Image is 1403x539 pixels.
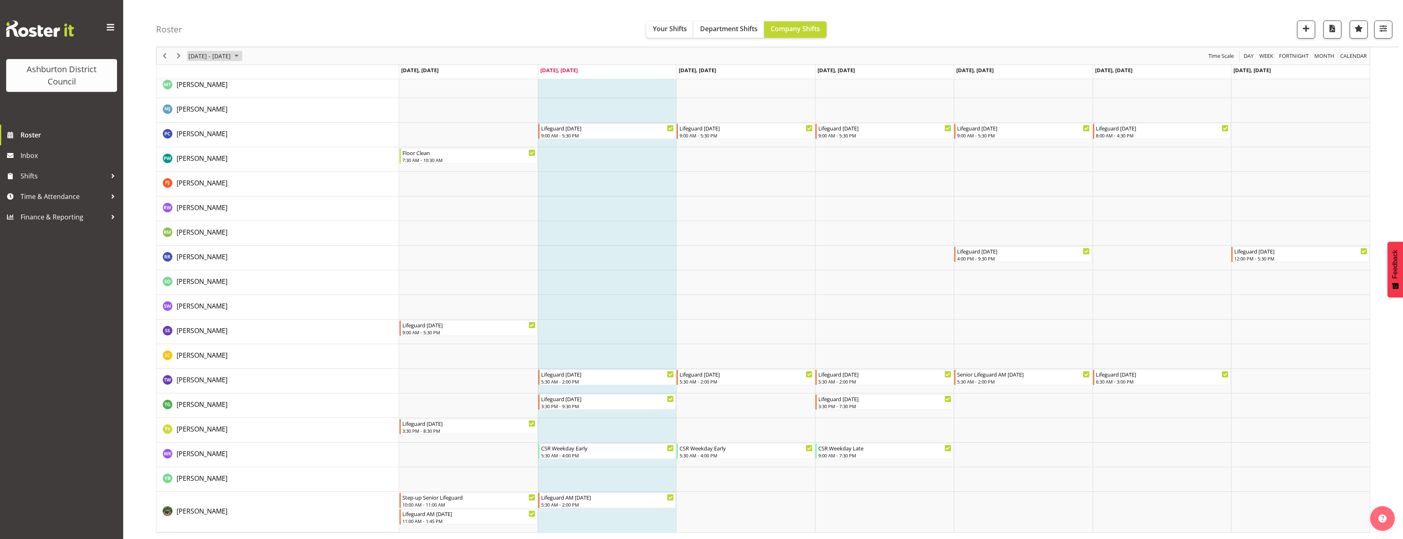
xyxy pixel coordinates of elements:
[815,394,953,410] div: Toby Grant"s event - Lifeguard Thursday Begin From Thursday, September 11, 2025 at 3:30:00 PM GMT...
[1258,51,1275,61] button: Timeline Week
[541,132,674,139] div: 9:00 AM - 5:30 PM
[156,98,399,123] td: Molly Jones resource
[402,518,535,524] div: 11:00 AM - 1:45 PM
[177,104,227,114] a: [PERSON_NAME]
[1313,51,1336,61] button: Timeline Month
[541,378,674,385] div: 5:30 AM - 2:00 PM
[402,148,535,157] div: Floor Clean
[156,147,399,172] td: Peter Wood resource
[1231,247,1369,262] div: Ryan Richan"s event - Lifeguard Sunday Begin From Sunday, September 14, 2025 at 12:00:00 PM GMT+1...
[159,51,170,61] button: Previous
[1096,132,1229,139] div: 8:00 AM - 4:30 PM
[679,66,716,74] span: [DATE], [DATE]
[6,21,74,37] img: Rosterit website logo
[817,66,855,74] span: [DATE], [DATE]
[156,123,399,147] td: Paulina Cuadrado resource
[177,400,227,409] span: [PERSON_NAME]
[1278,51,1309,61] span: Fortnight
[1350,21,1368,39] button: Highlight an important date within the roster.
[21,170,107,182] span: Shifts
[177,425,227,434] span: [PERSON_NAME]
[400,320,537,336] div: Sawyer Stewart"s event - Lifeguard Monday Begin From Monday, September 8, 2025 at 9:00:00 AM GMT+...
[1096,124,1229,132] div: Lifeguard [DATE]
[818,395,951,403] div: Lifeguard [DATE]
[402,419,535,427] div: Lifeguard [DATE]
[538,493,676,508] div: Zanthe Butterick"s event - Lifeguard AM Tuesday Begin From Tuesday, September 9, 2025 at 5:30:00 ...
[700,24,758,33] span: Department Shifts
[1096,370,1229,378] div: Lifeguard [DATE]
[693,21,764,38] button: Department Shifts
[21,129,119,141] span: Roster
[156,443,399,467] td: Wendy Keepa resource
[677,370,815,385] div: Tessa Wright"s event - Lifeguard Wednesday Begin From Wednesday, September 10, 2025 at 5:30:00 AM...
[156,467,399,492] td: Yumi Blake resource
[177,506,227,516] a: [PERSON_NAME]
[540,66,578,74] span: [DATE], [DATE]
[156,320,399,344] td: Sawyer Stewart resource
[177,301,227,311] a: [PERSON_NAME]
[680,370,813,378] div: Lifeguard [DATE]
[1258,51,1274,61] span: Week
[818,444,951,452] div: CSR Weekday Late
[158,47,172,64] div: Previous
[177,326,227,336] a: [PERSON_NAME]
[541,452,674,459] div: 5:30 AM - 4:00 PM
[818,378,951,385] div: 5:30 AM - 2:00 PM
[1339,51,1369,61] button: Month
[177,375,227,384] span: [PERSON_NAME]
[541,444,674,452] div: CSR Weekday Early
[538,443,676,459] div: Wendy Keepa"s event - CSR Weekday Early Begin From Tuesday, September 9, 2025 at 5:30:00 AM GMT+1...
[400,148,537,164] div: Peter Wood"s event - Floor Clean Begin From Monday, September 8, 2025 at 7:30:00 AM GMT+12:00 End...
[177,301,227,311] span: [PERSON_NAME]
[402,493,535,501] div: Step-up Senior Lifeguard
[156,172,399,196] td: Pippa Jones resource
[402,509,535,518] div: Lifeguard AM [DATE]
[764,21,827,38] button: Company Shifts
[177,153,227,163] a: [PERSON_NAME]
[818,403,951,409] div: 3:30 PM - 7:30 PM
[818,124,951,132] div: Lifeguard [DATE]
[177,400,227,409] a: [PERSON_NAME]
[1374,21,1392,39] button: Filter Shifts
[815,443,953,459] div: Wendy Keepa"s event - CSR Weekday Late Begin From Thursday, September 11, 2025 at 9:00:00 AM GMT+...
[957,124,1090,132] div: Lifeguard [DATE]
[541,403,674,409] div: 3:30 PM - 9:30 PM
[177,473,227,483] a: [PERSON_NAME]
[1233,66,1271,74] span: [DATE], [DATE]
[954,247,1092,262] div: Ryan Richan"s event - Lifeguard Friday Begin From Friday, September 12, 2025 at 4:00:00 PM GMT+12...
[177,178,227,187] span: [PERSON_NAME]
[538,370,676,385] div: Tessa Wright"s event - Lifeguard Tuesday Begin From Tuesday, September 9, 2025 at 5:30:00 AM GMT+...
[156,492,399,532] td: Zanthe Butterick resource
[538,123,676,139] div: Paulina Cuadrado"s event - Lifeguard Tuesday Begin From Tuesday, September 9, 2025 at 9:00:00 AM ...
[771,24,820,33] span: Company Shifts
[177,277,227,286] span: [PERSON_NAME]
[156,221,399,246] td: Rose McKay resource
[402,501,535,508] div: 10:00 AM - 11:00 AM
[1323,21,1341,39] button: Download a PDF of the roster according to the set date range.
[177,449,227,458] span: [PERSON_NAME]
[815,123,953,139] div: Paulina Cuadrado"s event - Lifeguard Thursday Begin From Thursday, September 11, 2025 at 9:00:00 ...
[177,326,227,335] span: [PERSON_NAME]
[177,227,227,237] a: [PERSON_NAME]
[541,501,674,508] div: 5:30 AM - 2:00 PM
[1208,51,1235,61] span: Time Scale
[177,129,227,138] span: [PERSON_NAME]
[957,370,1090,378] div: Senior Lifeguard AM [DATE]
[156,73,399,98] td: Moira Tarry resource
[187,51,242,61] button: September 08 - 14, 2025
[177,424,227,434] a: [PERSON_NAME]
[1093,123,1231,139] div: Paulina Cuadrado"s event - Lifeguard Saturday Begin From Saturday, September 13, 2025 at 8:00:00 ...
[177,228,227,237] span: [PERSON_NAME]
[1095,66,1132,74] span: [DATE], [DATE]
[1243,51,1254,61] span: Day
[172,47,186,64] div: Next
[1278,51,1310,61] button: Fortnight
[1242,51,1255,61] button: Timeline Day
[177,203,227,212] a: [PERSON_NAME]
[156,246,399,270] td: Ryan Richan resource
[402,157,535,163] div: 7:30 AM - 10:30 AM
[1339,51,1368,61] span: calendar
[680,444,813,452] div: CSR Weekday Early
[680,124,813,132] div: Lifeguard [DATE]
[677,443,815,459] div: Wendy Keepa"s event - CSR Weekday Early Begin From Wednesday, September 10, 2025 at 5:30:00 AM GM...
